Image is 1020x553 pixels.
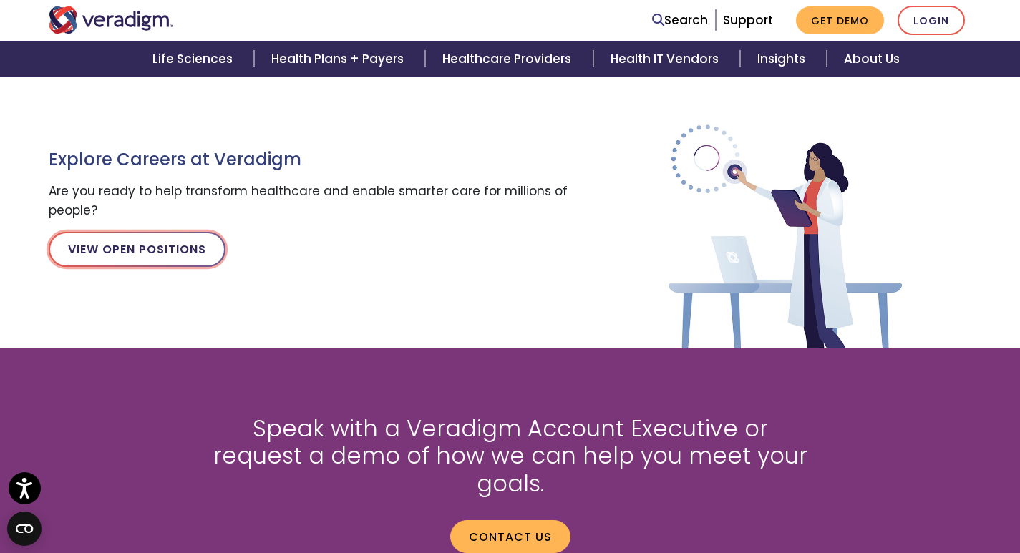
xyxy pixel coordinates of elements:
[898,6,965,35] a: Login
[425,41,593,77] a: Healthcare Providers
[740,41,827,77] a: Insights
[49,232,225,266] a: View Open Positions
[49,182,578,220] p: Are you ready to help transform healthcare and enable smarter care for millions of people?
[49,6,174,34] img: Veradigm logo
[827,41,917,77] a: About Us
[796,6,884,34] a: Get Demo
[49,150,578,170] h3: Explore Careers at Veradigm
[254,41,425,77] a: Health Plans + Payers
[450,520,570,553] a: Contact us
[652,11,708,30] a: Search
[723,11,773,29] a: Support
[593,41,740,77] a: Health IT Vendors
[7,512,42,546] button: Open CMP widget
[135,41,254,77] a: Life Sciences
[206,415,815,497] h2: Speak with a Veradigm Account Executive or request a demo of how we can help you meet your goals.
